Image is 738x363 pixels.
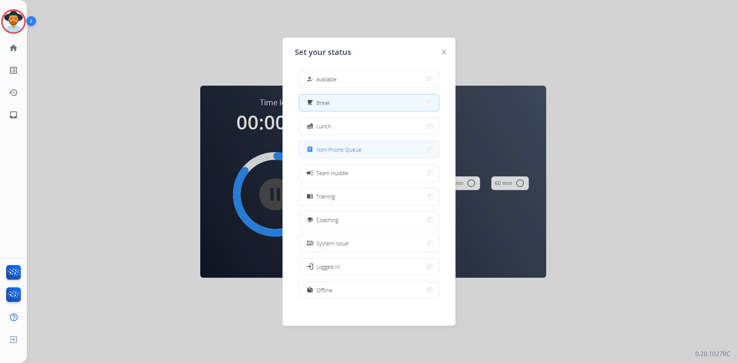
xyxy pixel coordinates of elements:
button: Offline [299,282,439,298]
mat-icon: fastfood [307,123,313,129]
span: Logged In [316,263,340,271]
img: close-button [442,50,446,54]
button: Available [299,71,439,88]
mat-icon: history [9,88,18,97]
span: Non-Phone Queue [316,146,362,154]
span: Training [316,192,335,201]
img: avatar [3,11,24,32]
mat-icon: login [306,263,314,270]
span: Lunch [316,122,331,130]
mat-icon: campaign [306,169,314,177]
span: System Issue [316,239,349,247]
span: Offline [316,286,332,294]
span: Break [316,99,330,107]
button: Logged In [299,259,439,275]
span: Team Huddle [316,169,348,177]
button: Coaching [299,212,439,228]
span: Set your status [295,47,351,58]
mat-icon: how_to_reg [307,76,313,83]
mat-icon: home [9,43,18,53]
mat-icon: assignment [307,146,313,153]
p: 0.20.1027RC [695,349,730,358]
button: Training [299,188,439,205]
span: Available [316,75,337,83]
button: Team Huddle [299,165,439,181]
button: System Issue [299,235,439,252]
mat-icon: phonelink_off [307,240,313,247]
mat-icon: inbox [9,110,18,119]
mat-icon: list_alt [9,66,18,75]
button: Break [299,94,439,111]
mat-icon: school [307,217,313,223]
button: Non-Phone Queue [299,141,439,158]
button: Lunch [299,118,439,134]
span: Coaching [316,216,338,224]
mat-icon: free_breakfast [307,99,313,106]
mat-icon: work_off [307,287,313,293]
mat-icon: menu_book [307,193,313,200]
